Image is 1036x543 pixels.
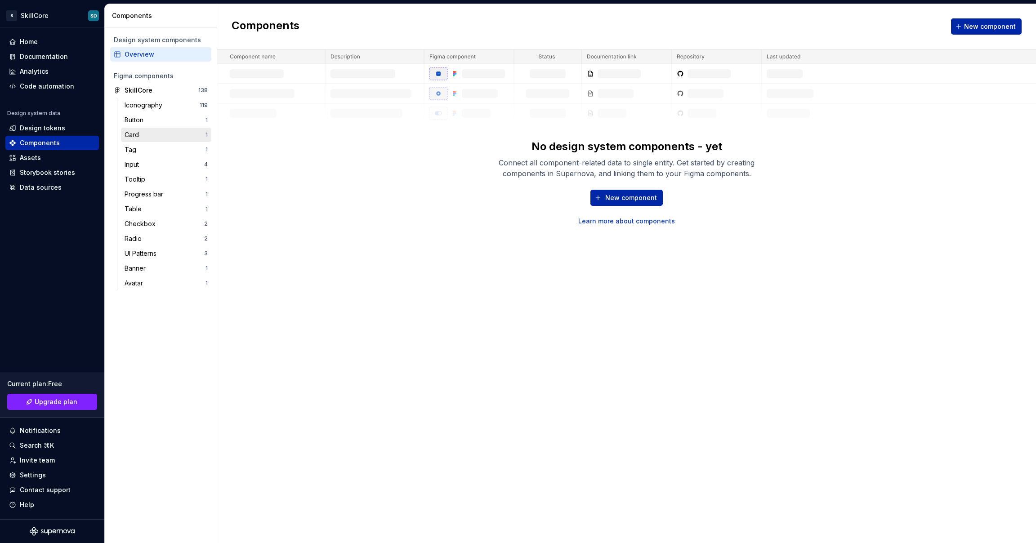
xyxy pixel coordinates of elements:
[7,110,60,117] div: Design system data
[20,183,62,192] div: Data sources
[35,397,77,406] span: Upgrade plan
[204,220,208,227] div: 2
[20,456,55,465] div: Invite team
[114,71,208,80] div: Figma components
[121,142,211,157] a: Tag1
[205,280,208,287] div: 1
[20,67,49,76] div: Analytics
[121,172,211,187] a: Tooltip1
[5,35,99,49] a: Home
[605,193,657,202] span: New component
[110,83,211,98] a: SkillCore138
[121,246,211,261] a: UI Patterns3
[21,11,49,20] div: SkillCore
[204,235,208,242] div: 2
[204,250,208,257] div: 3
[204,161,208,168] div: 4
[5,165,99,180] a: Storybook stories
[5,151,99,165] a: Assets
[232,18,299,35] h2: Components
[110,47,211,62] a: Overview
[114,36,208,45] div: Design system components
[20,426,61,435] div: Notifications
[125,130,143,139] div: Card
[125,190,167,199] div: Progress bar
[121,113,211,127] a: Button1
[205,176,208,183] div: 1
[205,116,208,124] div: 1
[125,101,166,110] div: Iconography
[5,121,99,135] a: Design tokens
[5,468,99,482] a: Settings
[125,160,143,169] div: Input
[590,190,663,206] button: New component
[5,498,99,512] button: Help
[531,139,722,154] div: No design system components - yet
[205,191,208,198] div: 1
[125,205,145,214] div: Table
[121,202,211,216] a: Table1
[5,483,99,497] button: Contact support
[125,219,159,228] div: Checkbox
[20,168,75,177] div: Storybook stories
[7,379,97,388] div: Current plan : Free
[20,153,41,162] div: Assets
[205,131,208,138] div: 1
[20,52,68,61] div: Documentation
[121,128,211,142] a: Card1
[198,87,208,94] div: 138
[121,276,211,290] a: Avatar1
[20,138,60,147] div: Components
[112,11,213,20] div: Components
[121,157,211,172] a: Input4
[205,205,208,213] div: 1
[20,441,54,450] div: Search ⌘K
[5,438,99,453] button: Search ⌘K
[121,187,211,201] a: Progress bar1
[90,12,97,19] div: SD
[5,180,99,195] a: Data sources
[20,124,65,133] div: Design tokens
[5,453,99,467] a: Invite team
[125,279,147,288] div: Avatar
[20,485,71,494] div: Contact support
[6,10,17,21] div: S
[5,136,99,150] a: Components
[483,157,771,179] div: Connect all component-related data to single entity. Get started by creating components in Supern...
[578,217,675,226] a: Learn more about components
[121,231,211,246] a: Radio2
[7,394,97,410] a: Upgrade plan
[20,82,74,91] div: Code automation
[2,6,103,25] button: SSkillCoreSD
[125,264,149,273] div: Banner
[951,18,1022,35] button: New component
[200,102,208,109] div: 119
[20,471,46,480] div: Settings
[125,175,149,184] div: Tooltip
[125,234,145,243] div: Radio
[125,50,208,59] div: Overview
[125,249,160,258] div: UI Patterns
[205,146,208,153] div: 1
[125,86,152,95] div: SkillCore
[5,79,99,93] a: Code automation
[125,116,147,125] div: Button
[121,217,211,231] a: Checkbox2
[5,64,99,79] a: Analytics
[964,22,1016,31] span: New component
[20,37,38,46] div: Home
[125,145,140,154] div: Tag
[20,500,34,509] div: Help
[5,423,99,438] button: Notifications
[5,49,99,64] a: Documentation
[121,261,211,276] a: Banner1
[30,527,75,536] svg: Supernova Logo
[205,265,208,272] div: 1
[121,98,211,112] a: Iconography119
